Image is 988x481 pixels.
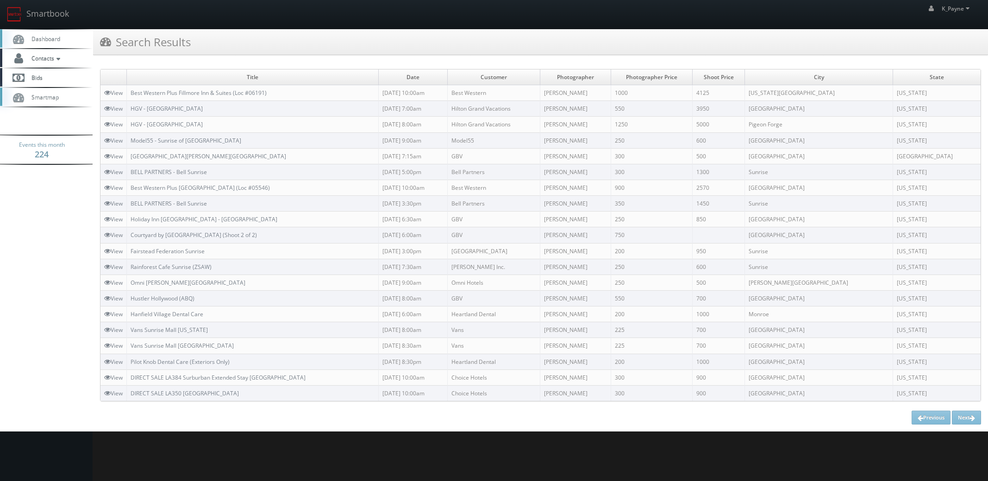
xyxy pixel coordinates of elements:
[611,148,692,164] td: 300
[104,342,123,350] a: View
[379,306,448,322] td: [DATE] 6:00am
[611,354,692,369] td: 200
[448,117,540,132] td: Hilton Grand Vacations
[540,354,611,369] td: [PERSON_NAME]
[104,231,123,239] a: View
[745,259,893,275] td: Sunrise
[448,85,540,101] td: Best Western
[893,369,981,385] td: [US_STATE]
[745,338,893,354] td: [GEOGRAPHIC_DATA]
[693,180,745,195] td: 2570
[745,306,893,322] td: Monroe
[104,358,123,366] a: View
[745,227,893,243] td: [GEOGRAPHIC_DATA]
[448,69,540,85] td: Customer
[611,196,692,212] td: 350
[379,69,448,85] td: Date
[611,322,692,338] td: 225
[745,243,893,259] td: Sunrise
[104,105,123,112] a: View
[379,243,448,259] td: [DATE] 3:00pm
[131,152,286,160] a: [GEOGRAPHIC_DATA][PERSON_NAME][GEOGRAPHIC_DATA]
[131,279,245,287] a: Omni [PERSON_NAME][GEOGRAPHIC_DATA]
[745,196,893,212] td: Sunrise
[131,200,207,207] a: BELL PARTNERS - Bell Sunrise
[893,101,981,117] td: [US_STATE]
[379,259,448,275] td: [DATE] 7:30am
[745,164,893,180] td: Sunrise
[131,263,212,271] a: Rainforest Cafe Sunrise (ZSAW)
[7,7,22,22] img: smartbook-logo.png
[893,385,981,401] td: [US_STATE]
[611,212,692,227] td: 250
[104,152,123,160] a: View
[693,385,745,401] td: 900
[27,54,63,62] span: Contacts
[379,164,448,180] td: [DATE] 5:00pm
[745,212,893,227] td: [GEOGRAPHIC_DATA]
[104,374,123,381] a: View
[693,101,745,117] td: 3950
[448,259,540,275] td: [PERSON_NAME] Inc.
[100,34,191,50] h3: Search Results
[893,196,981,212] td: [US_STATE]
[611,369,692,385] td: 300
[893,338,981,354] td: [US_STATE]
[893,148,981,164] td: [GEOGRAPHIC_DATA]
[104,310,123,318] a: View
[448,243,540,259] td: [GEOGRAPHIC_DATA]
[540,132,611,148] td: [PERSON_NAME]
[540,69,611,85] td: Photographer
[693,132,745,148] td: 600
[745,148,893,164] td: [GEOGRAPHIC_DATA]
[693,354,745,369] td: 1000
[104,326,123,334] a: View
[131,89,267,97] a: Best Western Plus Fillmore Inn & Suites (Loc #06191)
[893,180,981,195] td: [US_STATE]
[693,338,745,354] td: 700
[611,243,692,259] td: 200
[745,85,893,101] td: [US_STATE][GEOGRAPHIC_DATA]
[448,101,540,117] td: Hilton Grand Vacations
[27,74,43,81] span: Bids
[893,85,981,101] td: [US_STATE]
[448,212,540,227] td: GBV
[131,105,203,112] a: HGV - [GEOGRAPHIC_DATA]
[104,184,123,192] a: View
[540,117,611,132] td: [PERSON_NAME]
[379,385,448,401] td: [DATE] 10:00am
[131,326,208,334] a: Vans Sunrise Mall [US_STATE]
[104,279,123,287] a: View
[104,263,123,271] a: View
[893,354,981,369] td: [US_STATE]
[131,231,257,239] a: Courtyard by [GEOGRAPHIC_DATA] (Shoot 2 of 2)
[19,140,65,150] span: Events this month
[131,374,306,381] a: DIRECT SALE LA384 Surburban Extended Stay [GEOGRAPHIC_DATA]
[379,227,448,243] td: [DATE] 6:00am
[693,243,745,259] td: 950
[540,212,611,227] td: [PERSON_NAME]
[448,290,540,306] td: GBV
[127,69,379,85] td: Title
[893,117,981,132] td: [US_STATE]
[379,117,448,132] td: [DATE] 8:00am
[611,227,692,243] td: 750
[448,180,540,195] td: Best Western
[131,294,194,302] a: Hustler Hollywood (ABQ)
[379,196,448,212] td: [DATE] 3:30pm
[379,132,448,148] td: [DATE] 9:00am
[131,215,277,223] a: Holiday Inn [GEOGRAPHIC_DATA] - [GEOGRAPHIC_DATA]
[540,227,611,243] td: [PERSON_NAME]
[893,275,981,290] td: [US_STATE]
[448,354,540,369] td: Heartland Dental
[893,259,981,275] td: [US_STATE]
[540,322,611,338] td: [PERSON_NAME]
[104,200,123,207] a: View
[893,132,981,148] td: [US_STATE]
[893,290,981,306] td: [US_STATE]
[540,85,611,101] td: [PERSON_NAME]
[448,227,540,243] td: GBV
[540,275,611,290] td: [PERSON_NAME]
[893,322,981,338] td: [US_STATE]
[745,69,893,85] td: City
